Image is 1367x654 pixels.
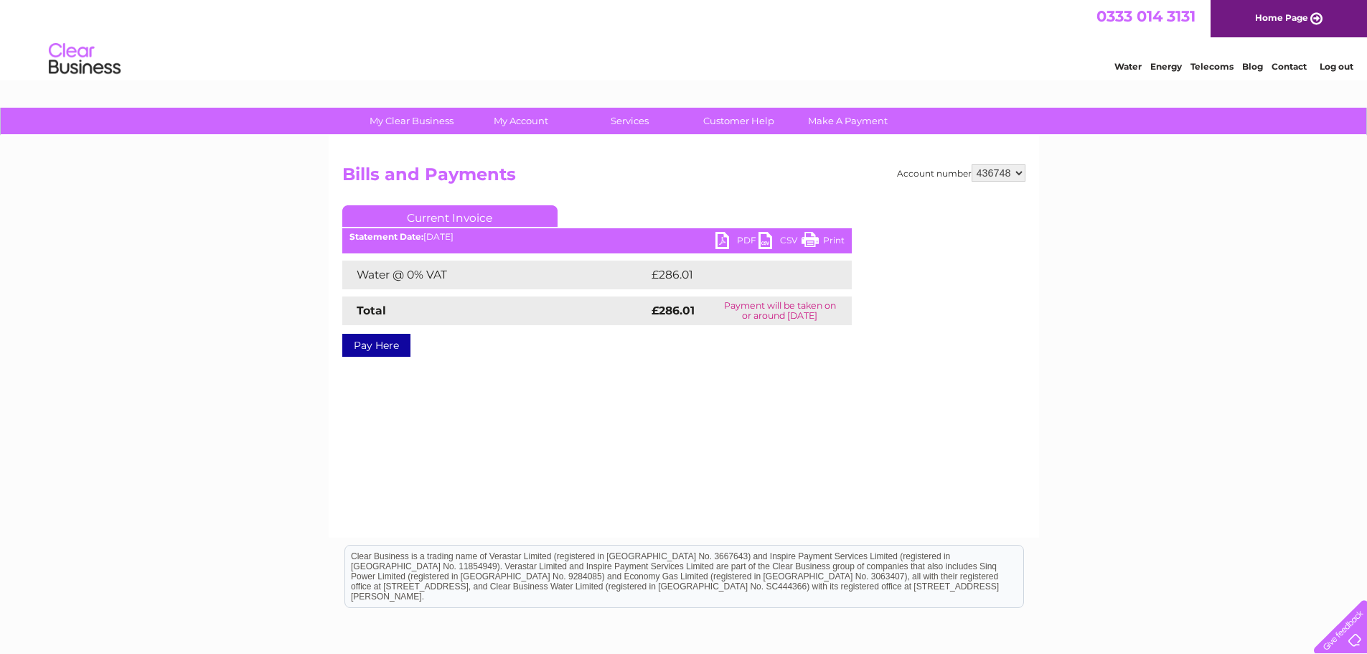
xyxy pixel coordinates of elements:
[648,261,826,289] td: £286.01
[652,304,695,317] strong: £286.01
[789,108,907,134] a: Make A Payment
[352,108,471,134] a: My Clear Business
[897,164,1025,182] div: Account number
[1114,61,1142,72] a: Water
[802,232,845,253] a: Print
[570,108,689,134] a: Services
[758,232,802,253] a: CSV
[342,164,1025,192] h2: Bills and Payments
[1150,61,1182,72] a: Energy
[715,232,758,253] a: PDF
[708,296,852,325] td: Payment will be taken on or around [DATE]
[342,261,648,289] td: Water @ 0% VAT
[1096,7,1195,25] a: 0333 014 3131
[1242,61,1263,72] a: Blog
[345,8,1023,70] div: Clear Business is a trading name of Verastar Limited (registered in [GEOGRAPHIC_DATA] No. 3667643...
[1272,61,1307,72] a: Contact
[342,232,852,242] div: [DATE]
[461,108,580,134] a: My Account
[1190,61,1234,72] a: Telecoms
[349,231,423,242] b: Statement Date:
[680,108,798,134] a: Customer Help
[48,37,121,81] img: logo.png
[342,205,558,227] a: Current Invoice
[1320,61,1353,72] a: Log out
[357,304,386,317] strong: Total
[342,334,410,357] a: Pay Here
